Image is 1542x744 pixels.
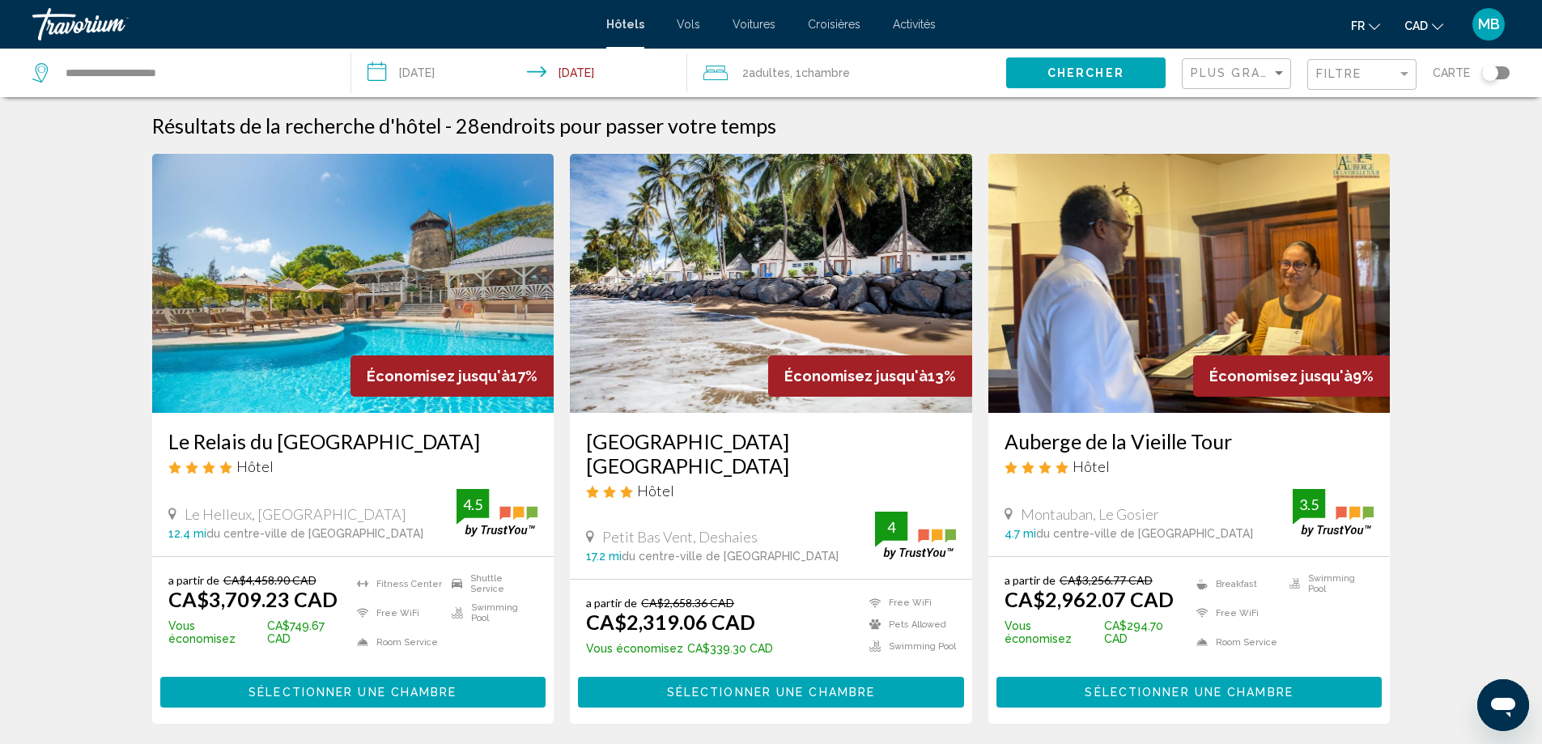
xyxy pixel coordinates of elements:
[586,642,773,655] p: CA$339.30 CAD
[1036,527,1253,540] span: du centre-ville de [GEOGRAPHIC_DATA]
[996,681,1383,699] a: Sélectionner une chambre
[168,527,206,540] span: 12.4 mi
[1468,7,1510,41] button: User Menu
[1188,573,1281,594] li: Breakfast
[1316,67,1362,80] span: Filtre
[480,113,776,138] span: endroits pour passer votre temps
[570,154,972,413] img: Hotel image
[168,619,350,645] p: CA$749.67 CAD
[168,587,338,611] ins: CA$3,709.23 CAD
[1478,16,1500,32] span: MB
[1293,495,1325,514] div: 3.5
[996,677,1383,707] button: Sélectionner une chambre
[160,681,546,699] a: Sélectionner une chambre
[1005,457,1374,475] div: 4 star Hotel
[457,489,537,537] img: trustyou-badge.svg
[1307,58,1417,91] button: Filter
[1073,457,1110,475] span: Hôtel
[641,596,734,610] del: CA$2,658.36 CAD
[586,610,755,634] ins: CA$2,319.06 CAD
[168,429,538,453] a: Le Relais du [GEOGRAPHIC_DATA]
[875,512,956,559] img: trustyou-badge.svg
[168,457,538,475] div: 4 star Hotel
[367,368,510,385] span: Économisez jusqu'à
[1005,573,1056,587] span: a partir de
[801,66,850,79] span: Chambre
[733,18,775,31] a: Voitures
[1006,57,1166,87] button: Chercher
[1351,14,1380,37] button: Change language
[1404,14,1443,37] button: Change currency
[861,640,956,653] li: Swimming Pool
[893,18,936,31] a: Activités
[456,113,776,138] h2: 28
[1281,573,1374,594] li: Swimming Pool
[1404,19,1428,32] span: CAD
[1005,429,1374,453] a: Auberge de la Vieille Tour
[249,687,457,699] span: Sélectionner une chambre
[160,677,546,707] button: Sélectionner une chambre
[349,631,443,653] li: Room Service
[988,154,1391,413] img: Hotel image
[749,66,790,79] span: Adultes
[586,429,956,478] a: [GEOGRAPHIC_DATA] [GEOGRAPHIC_DATA]
[586,482,956,500] div: 3 star Hotel
[223,573,316,587] del: CA$4,458.90 CAD
[1005,619,1188,645] p: CA$294.70 CAD
[875,517,907,537] div: 4
[784,368,928,385] span: Économisez jusqu'à
[1351,19,1365,32] span: fr
[349,602,443,623] li: Free WiFi
[185,505,406,523] span: Le Helleux, [GEOGRAPHIC_DATA]
[586,642,683,655] span: Vous économisez
[1191,66,1383,79] span: Plus grandes économies
[350,355,554,397] div: 17%
[152,154,554,413] img: Hotel image
[445,113,452,138] span: -
[351,49,686,97] button: Check-in date: Mar 7, 2026 Check-out date: Mar 14, 2026
[1085,687,1293,699] span: Sélectionner une chambre
[1209,368,1353,385] span: Économisez jusqu'à
[606,18,644,31] a: Hôtels
[768,355,972,397] div: 13%
[1470,66,1510,80] button: Toggle map
[236,457,274,475] span: Hôtel
[677,18,700,31] a: Vols
[578,681,964,699] a: Sélectionner une chambre
[578,677,964,707] button: Sélectionner une chambre
[622,550,839,563] span: du centre-ville de [GEOGRAPHIC_DATA]
[861,596,956,610] li: Free WiFi
[1477,679,1529,731] iframe: Bouton de lancement de la fenêtre de messagerie
[602,528,758,546] span: Petit Bas Vent, Deshaies
[742,62,790,84] span: 2
[808,18,860,31] span: Croisières
[687,49,1006,97] button: Travelers: 2 adults, 0 children
[168,619,263,645] span: Vous économisez
[1293,489,1374,537] img: trustyou-badge.svg
[1047,67,1124,80] span: Chercher
[1193,355,1390,397] div: 9%
[637,482,674,500] span: Hôtel
[457,495,489,514] div: 4.5
[1005,587,1174,611] ins: CA$2,962.07 CAD
[790,62,850,84] span: , 1
[1433,62,1470,84] span: Carte
[349,573,443,594] li: Fitness Center
[152,113,441,138] h1: Résultats de la recherche d'hôtel
[1188,602,1281,623] li: Free WiFi
[1188,631,1281,653] li: Room Service
[1005,527,1036,540] span: 4.7 mi
[168,573,219,587] span: a partir de
[444,573,537,594] li: Shuttle Service
[861,618,956,631] li: Pets Allowed
[444,602,537,623] li: Swimming Pool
